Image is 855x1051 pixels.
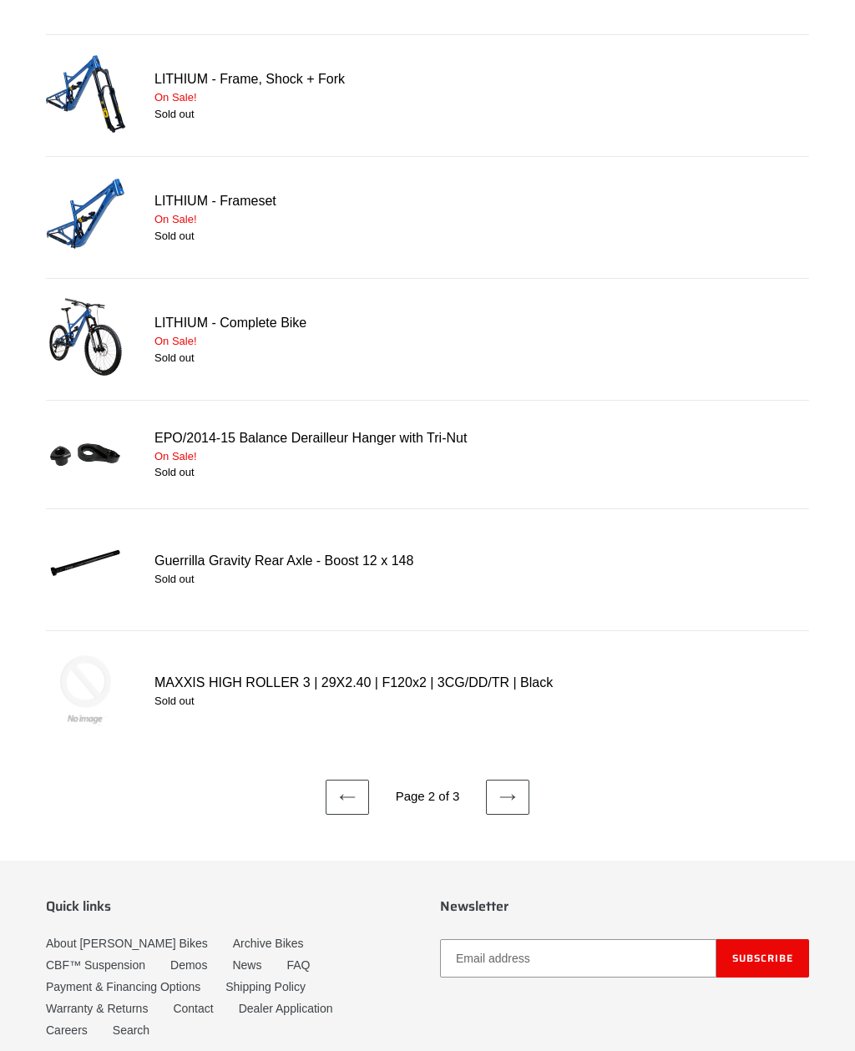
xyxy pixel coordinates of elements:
a: About [PERSON_NAME] Bikes [46,937,208,950]
li: Page 2 of 3 [372,787,483,806]
a: Careers [46,1023,88,1037]
a: Demos [170,958,207,972]
a: Archive Bikes [233,937,304,950]
a: News [232,958,261,972]
p: Newsletter [440,898,809,914]
a: Search [113,1023,149,1037]
button: Subscribe [716,939,809,978]
a: Warranty & Returns [46,1002,148,1015]
a: CBF™ Suspension [46,958,145,972]
a: Shipping Policy [225,980,306,993]
a: Dealer Application [239,1002,333,1015]
a: Payment & Financing Options [46,980,200,993]
input: Email address [440,939,716,978]
a: FAQ [286,958,310,972]
p: Quick links [46,898,415,914]
a: Contact [173,1002,213,1015]
span: Subscribe [732,950,793,966]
